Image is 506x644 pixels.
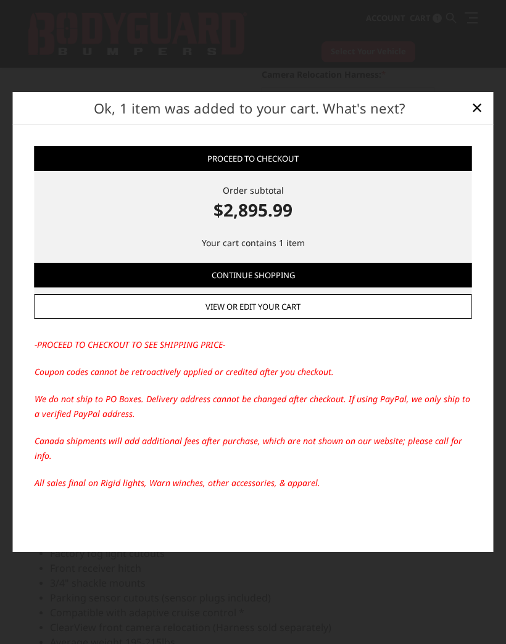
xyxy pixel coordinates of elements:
p: Canada shipments will add additional fees after purchase, which are not shown on our website; ple... [35,434,472,463]
p: All sales final on Rigid lights, Warn winches, other accessories, & apparel. [35,476,472,490]
p: We do not ship to PO Boxes. Delivery address cannot be changed after checkout. If using PayPal, w... [35,392,472,421]
span: × [471,94,483,120]
strong: $2,895.99 [35,197,472,223]
a: Continue Shopping [35,263,472,287]
h2: Ok, 1 item was added to your cart. What's next? [32,101,467,115]
a: Close [467,101,487,121]
p: -PROCEED TO CHECKOUT TO SEE SHIPPING PRICE- [35,337,472,352]
p: Your cart contains 1 item [35,236,472,250]
p: Coupon codes cannot be retroactively applied or credited after you checkout. [35,365,472,379]
a: Proceed to checkout [35,146,472,171]
div: Order subtotal [35,184,472,223]
a: View or edit your cart [35,294,472,319]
